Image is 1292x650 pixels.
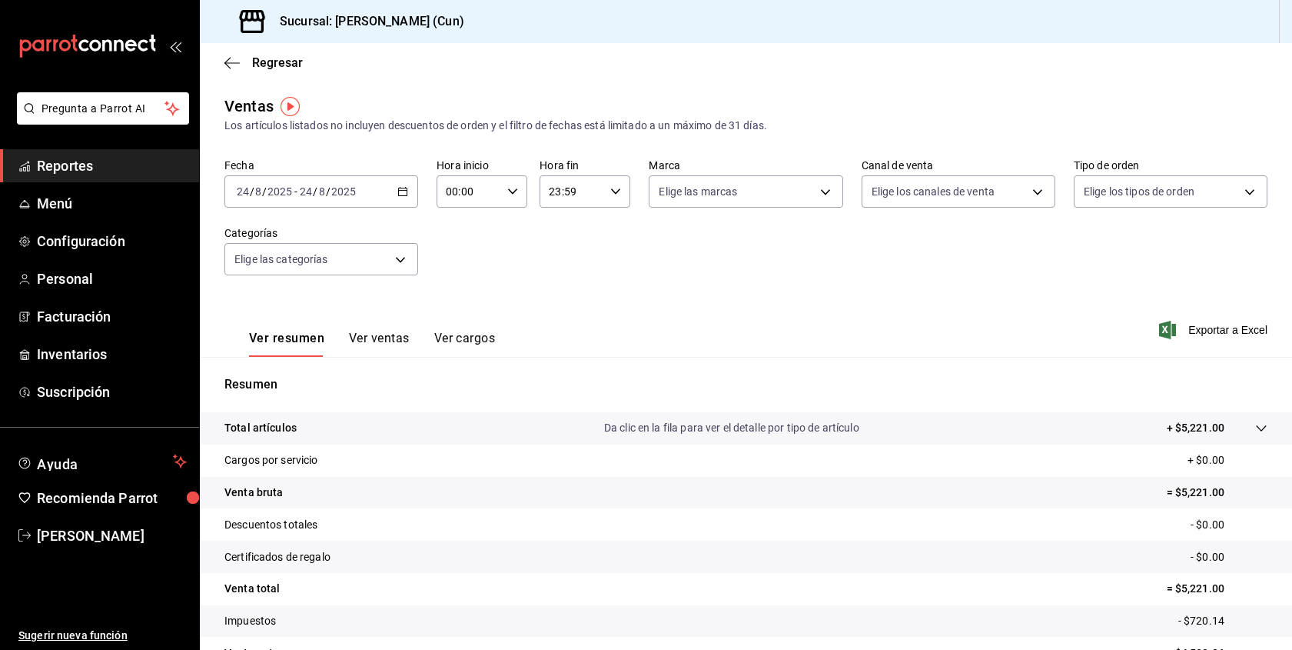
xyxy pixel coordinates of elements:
span: Pregunta a Parrot AI [42,101,165,117]
label: Categorías [224,228,418,238]
p: Certificados de regalo [224,549,330,565]
button: Ver cargos [434,331,496,357]
label: Hora fin [540,160,630,171]
p: Cargos por servicio [224,452,318,468]
span: Personal [37,268,187,289]
button: Regresar [224,55,303,70]
button: Exportar a Excel [1162,321,1267,339]
span: / [313,185,317,198]
span: - [294,185,297,198]
p: = $5,221.00 [1167,485,1267,501]
input: -- [299,185,313,198]
p: - $0.00 [1191,549,1267,565]
span: / [250,185,254,198]
p: Descuentos totales [224,517,317,533]
p: Impuestos [224,613,276,629]
input: -- [254,185,262,198]
label: Marca [649,160,842,171]
label: Canal de venta [862,160,1055,171]
p: Venta total [224,581,280,597]
input: -- [236,185,250,198]
p: Total artículos [224,420,297,436]
label: Tipo de orden [1074,160,1267,171]
p: Da clic en la fila para ver el detalle por tipo de artículo [604,420,859,436]
span: Elige las marcas [659,184,737,199]
button: open_drawer_menu [169,40,181,52]
p: Resumen [224,375,1267,394]
span: Configuración [37,231,187,252]
div: Los artículos listados no incluyen descuentos de orden y el filtro de fechas está limitado a un m... [224,118,1267,134]
span: Recomienda Parrot [37,488,187,508]
span: Regresar [252,55,303,70]
p: + $5,221.00 [1167,420,1224,436]
div: Ventas [224,95,274,118]
p: + $0.00 [1187,452,1267,468]
span: Inventarios [37,344,187,365]
p: - $720.14 [1178,613,1267,629]
img: Tooltip marker [281,97,300,116]
input: ---- [267,185,293,198]
span: [PERSON_NAME] [37,525,187,546]
span: Sugerir nueva función [18,628,187,644]
label: Fecha [224,160,418,171]
a: Pregunta a Parrot AI [11,112,189,128]
span: Suscripción [37,382,187,402]
span: / [326,185,330,198]
span: Elige los tipos de orden [1084,184,1194,199]
p: - $0.00 [1191,517,1267,533]
span: Menú [37,193,187,214]
span: Facturación [37,306,187,327]
button: Ver resumen [249,331,324,357]
button: Ver ventas [349,331,410,357]
div: navigation tabs [249,331,495,357]
input: ---- [330,185,357,198]
label: Hora inicio [437,160,527,171]
button: Pregunta a Parrot AI [17,92,189,125]
span: Reportes [37,155,187,176]
span: / [262,185,267,198]
span: Elige las categorías [234,252,328,267]
span: Ayuda [37,452,167,471]
h3: Sucursal: [PERSON_NAME] (Cun) [267,12,464,31]
span: Elige los canales de venta [872,184,995,199]
p: Venta bruta [224,485,283,501]
input: -- [318,185,326,198]
p: = $5,221.00 [1167,581,1267,597]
